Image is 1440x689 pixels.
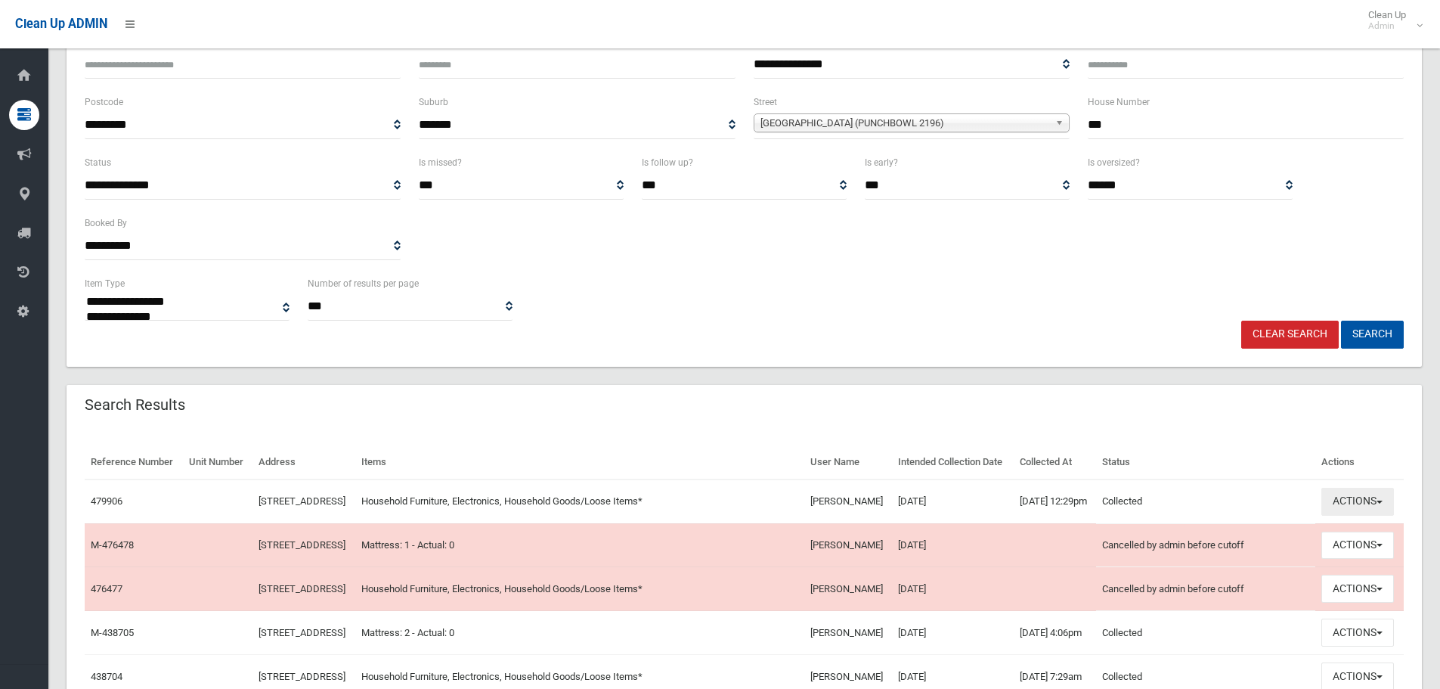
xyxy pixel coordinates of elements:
label: Is follow up? [642,154,693,171]
th: Intended Collection Date [892,445,1013,480]
a: [STREET_ADDRESS] [259,671,345,682]
label: Suburb [419,94,448,110]
small: Admin [1368,20,1406,32]
td: Household Furniture, Electronics, Household Goods/Loose Items* [355,480,804,523]
label: Postcode [85,94,123,110]
th: Collected At [1014,445,1096,480]
th: Status [1096,445,1315,480]
label: Item Type [85,275,125,292]
a: [STREET_ADDRESS] [259,627,345,638]
td: [DATE] 4:06pm [1014,611,1096,655]
label: Is oversized? [1088,154,1140,171]
span: Clean Up [1361,9,1421,32]
a: M-438705 [91,627,134,638]
td: [PERSON_NAME] [804,523,893,567]
label: Booked By [85,215,127,231]
th: Unit Number [183,445,252,480]
a: 476477 [91,583,122,594]
th: User Name [804,445,893,480]
td: [PERSON_NAME] [804,611,893,655]
label: House Number [1088,94,1150,110]
button: Actions [1321,532,1394,560]
label: Status [85,154,111,171]
label: Number of results per page [308,275,419,292]
td: Household Furniture, Electronics, Household Goods/Loose Items* [355,567,804,611]
td: Mattress: 2 - Actual: 0 [355,611,804,655]
button: Actions [1321,488,1394,516]
button: Actions [1321,575,1394,603]
span: [GEOGRAPHIC_DATA] (PUNCHBOWL 2196) [760,114,1049,132]
a: Clear Search [1241,321,1339,349]
a: 479906 [91,495,122,507]
td: [DATE] [892,611,1013,655]
header: Search Results [67,390,203,420]
button: Search [1341,321,1404,349]
th: Items [355,445,804,480]
th: Reference Number [85,445,183,480]
button: Actions [1321,619,1394,647]
td: Cancelled by admin before cutoff [1096,523,1315,567]
th: Actions [1315,445,1404,480]
a: [STREET_ADDRESS] [259,495,345,507]
th: Address [252,445,355,480]
td: [PERSON_NAME] [804,567,893,611]
span: Clean Up ADMIN [15,17,107,31]
a: [STREET_ADDRESS] [259,583,345,594]
td: Cancelled by admin before cutoff [1096,567,1315,611]
a: 438704 [91,671,122,682]
td: [PERSON_NAME] [804,480,893,523]
label: Street [754,94,777,110]
td: [DATE] [892,567,1013,611]
label: Is missed? [419,154,462,171]
a: [STREET_ADDRESS] [259,539,345,551]
td: Collected [1096,480,1315,523]
label: Is early? [865,154,898,171]
td: Mattress: 1 - Actual: 0 [355,523,804,567]
td: [DATE] [892,523,1013,567]
td: [DATE] [892,480,1013,523]
a: M-476478 [91,539,134,551]
td: [DATE] 12:29pm [1014,480,1096,523]
td: Collected [1096,611,1315,655]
